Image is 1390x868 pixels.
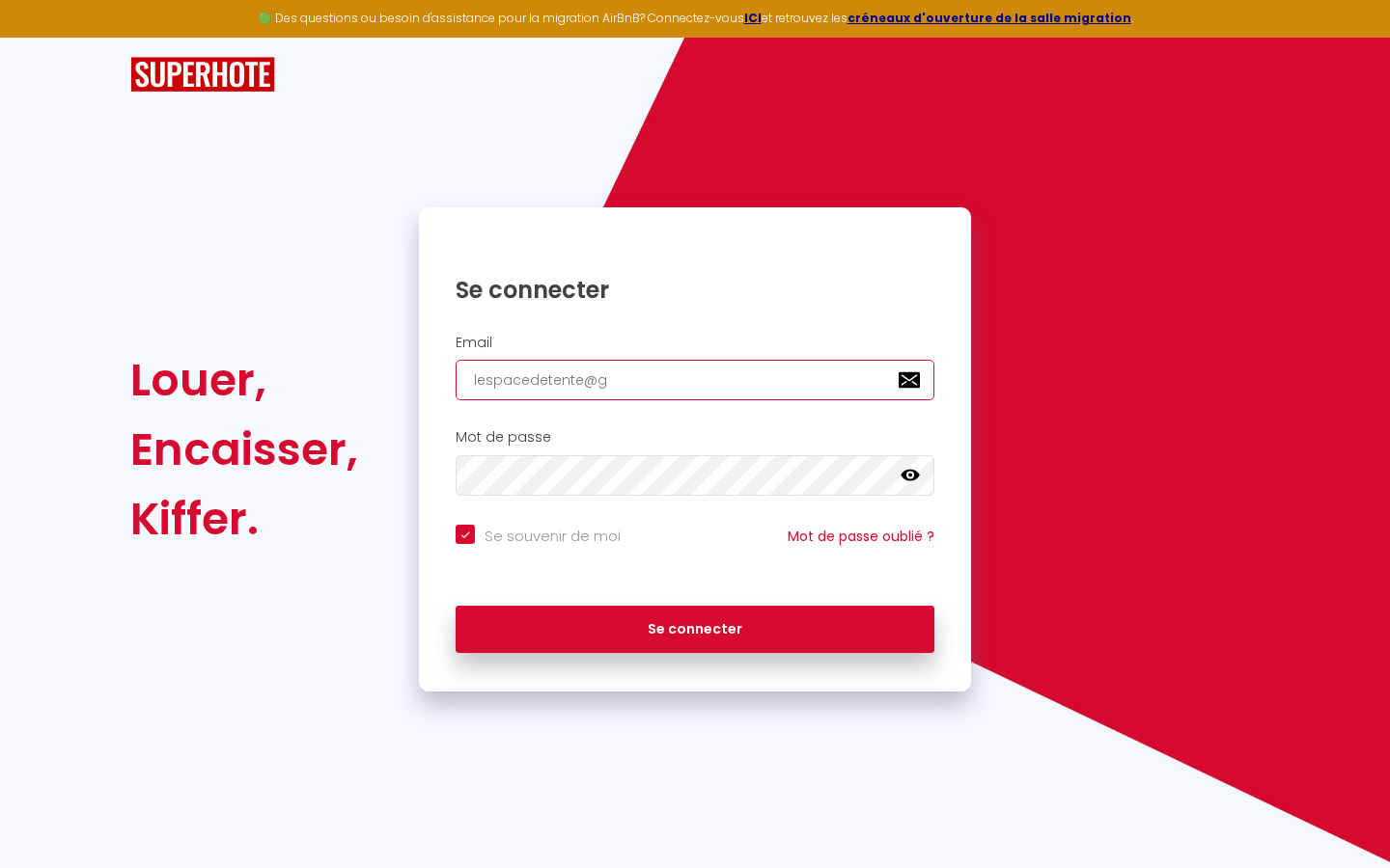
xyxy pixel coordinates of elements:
[848,10,1131,26] a: créneaux d'ouverture de la salle migration
[456,335,934,351] h2: Email
[130,57,275,93] img: SuperHote logo
[130,345,358,415] div: Louer,
[456,275,934,305] h1: Se connecter
[744,10,762,26] a: ICI
[130,484,358,554] div: Kiffer.
[788,527,934,546] a: Mot de passe oublié ?
[456,429,934,446] h2: Mot de passe
[456,606,934,654] button: Se connecter
[456,360,934,400] input: Ton Email
[15,8,73,66] button: Ouvrir le widget de chat LiveChat
[130,415,358,484] div: Encaisser,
